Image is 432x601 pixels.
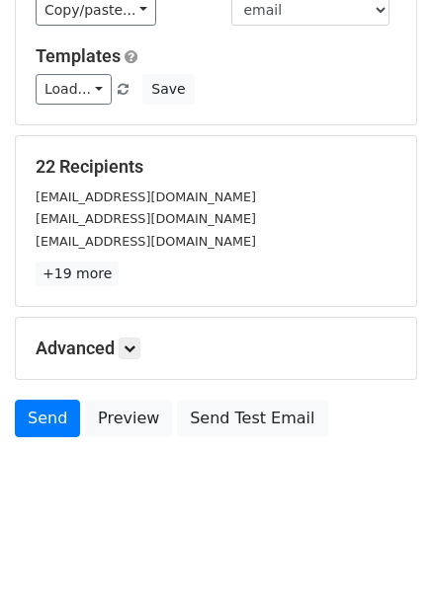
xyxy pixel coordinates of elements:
a: Send [15,400,80,437]
small: [EMAIL_ADDRESS][DOMAIN_NAME] [36,211,256,226]
a: Templates [36,45,121,66]
a: Preview [85,400,172,437]
small: [EMAIL_ADDRESS][DOMAIN_NAME] [36,189,256,204]
small: [EMAIL_ADDRESS][DOMAIN_NAME] [36,234,256,249]
h5: 22 Recipients [36,156,396,178]
a: Send Test Email [177,400,327,437]
button: Save [142,74,194,105]
h5: Advanced [36,338,396,359]
a: +19 more [36,262,119,286]
a: Load... [36,74,112,105]
iframe: Chat Widget [333,506,432,601]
